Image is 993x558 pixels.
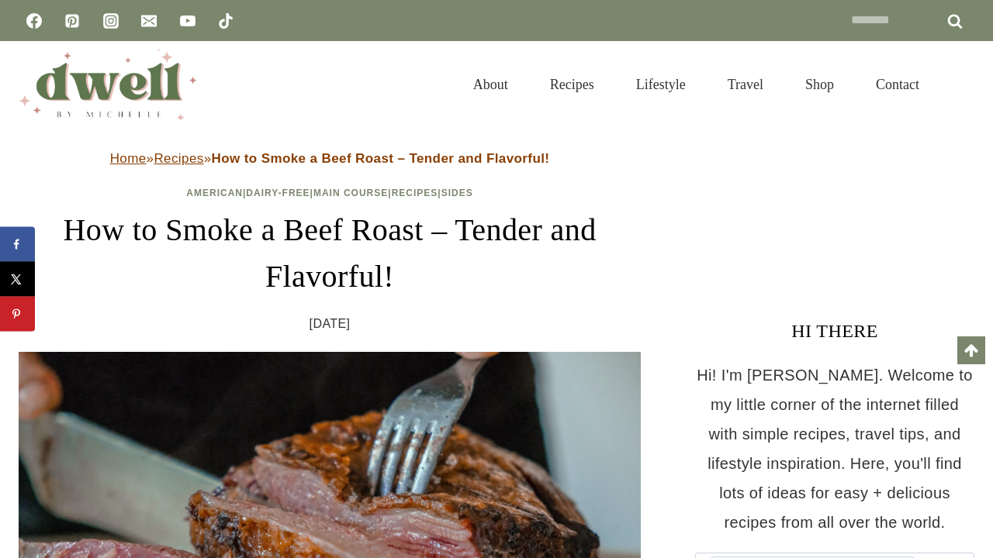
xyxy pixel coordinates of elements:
a: Recipes [392,188,438,198]
a: Recipes [154,151,203,166]
a: Sides [441,188,473,198]
h1: How to Smoke a Beef Roast – Tender and Flavorful! [19,207,641,300]
h3: HI THERE [695,317,974,345]
span: » » [110,151,550,166]
a: Main Course [313,188,388,198]
span: | | | | [186,188,472,198]
a: YouTube [172,5,203,36]
a: Instagram [95,5,126,36]
button: View Search Form [948,71,974,98]
a: Dairy-Free [246,188,310,198]
a: Pinterest [57,5,88,36]
a: Contact [855,57,940,112]
a: TikTok [210,5,241,36]
img: DWELL by michelle [19,49,197,120]
a: Recipes [529,57,615,112]
p: Hi! I'm [PERSON_NAME]. Welcome to my little corner of the internet filled with simple recipes, tr... [695,360,974,537]
strong: How to Smoke a Beef Roast – Tender and Flavorful! [212,151,550,166]
a: Facebook [19,5,50,36]
a: About [452,57,529,112]
time: [DATE] [310,312,351,336]
a: Home [110,151,147,166]
a: Travel [707,57,784,112]
a: American [186,188,243,198]
a: Email [133,5,164,36]
a: Lifestyle [615,57,707,112]
a: Shop [784,57,855,112]
a: Scroll to top [957,336,985,364]
nav: Primary Navigation [452,57,940,112]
